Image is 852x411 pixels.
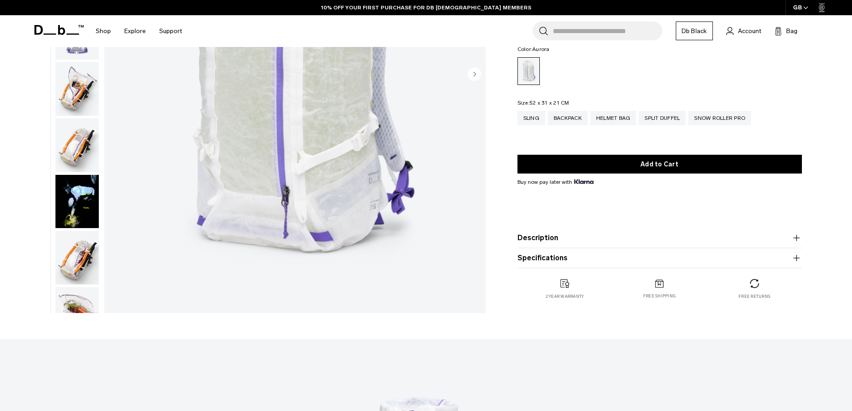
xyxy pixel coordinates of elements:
button: Specifications [517,253,802,263]
button: Weigh_Lighter_Backpack_25L_5.png [55,118,99,173]
nav: Main Navigation [89,15,189,47]
button: Bag [775,25,797,36]
a: Db Black [676,21,713,40]
img: {"height" => 20, "alt" => "Klarna"} [574,179,593,184]
p: 2 year warranty [546,293,584,300]
button: Add to Cart [517,155,802,174]
button: Weigh_Lighter_Backpack_25L_6.png [55,230,99,285]
a: Support [159,15,182,47]
a: Backpack [548,111,588,125]
a: Helmet Bag [590,111,636,125]
a: Aurora [517,57,540,85]
img: Weigh_Lighter_Backpack_25L_6.png [55,231,99,284]
img: Weigh_Lighter_Backpack_25L_5.png [55,119,99,172]
a: Split Duffel [639,111,686,125]
legend: Size: [517,100,569,106]
button: Weigh Lighter Backpack 25L Aurora [55,174,99,229]
p: Free returns [738,293,770,300]
a: Explore [124,15,146,47]
span: Aurora [532,46,550,52]
img: Weigh_Lighter_Backpack_25L_4.png [55,62,99,116]
img: Weigh_Lighter_Backpack_25L_7.png [55,287,99,341]
span: Account [738,26,761,36]
span: Buy now pay later with [517,178,593,186]
p: Free shipping [643,293,676,300]
button: Description [517,233,802,243]
a: Sling [517,111,545,125]
a: Account [726,25,761,36]
a: 10% OFF YOUR FIRST PURCHASE FOR DB [DEMOGRAPHIC_DATA] MEMBERS [321,4,531,12]
span: Bag [786,26,797,36]
img: Weigh Lighter Backpack 25L Aurora [55,175,99,229]
legend: Color: [517,47,550,52]
button: Next slide [468,67,481,82]
a: Snow Roller Pro [688,111,751,125]
span: 52 x 31 x 21 CM [530,100,569,106]
a: Shop [96,15,111,47]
